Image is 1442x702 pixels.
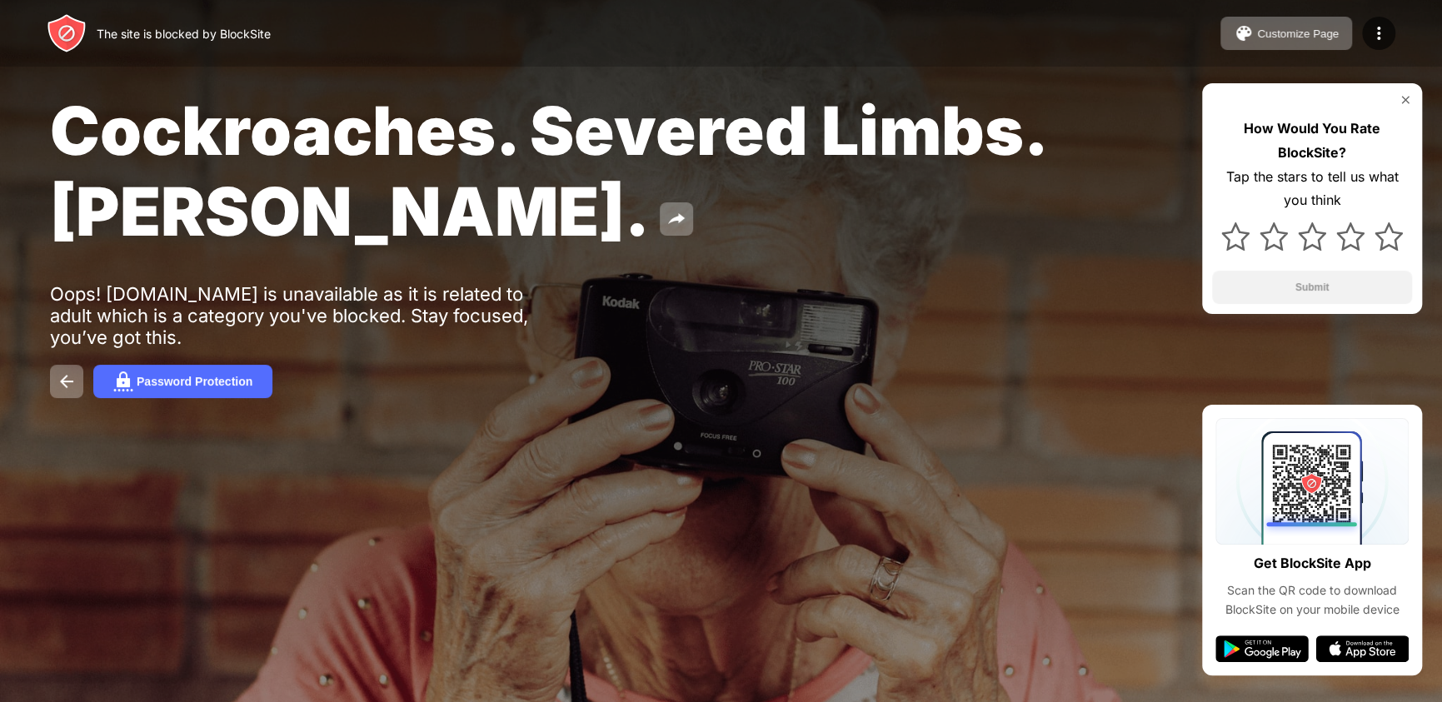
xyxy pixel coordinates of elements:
[1212,165,1412,213] div: Tap the stars to tell us what you think
[57,371,77,391] img: back.svg
[137,375,252,388] div: Password Protection
[1369,23,1389,43] img: menu-icon.svg
[47,13,87,53] img: header-logo.svg
[1215,581,1409,619] div: Scan the QR code to download BlockSite on your mobile device
[1257,27,1339,40] div: Customize Page
[1234,23,1254,43] img: pallet.svg
[1220,17,1352,50] button: Customize Page
[1212,117,1412,165] div: How Would You Rate BlockSite?
[1315,635,1409,662] img: app-store.svg
[1215,635,1309,662] img: google-play.svg
[1336,222,1365,251] img: star.svg
[1212,271,1412,304] button: Submit
[50,90,1045,251] span: Cockroaches. Severed Limbs. [PERSON_NAME].
[1221,222,1250,251] img: star.svg
[1260,222,1288,251] img: star.svg
[1298,222,1326,251] img: star.svg
[1254,551,1371,575] div: Get BlockSite App
[50,283,565,348] div: Oops! [DOMAIN_NAME] is unavailable as it is related to adult which is a category you've blocked. ...
[666,209,686,229] img: share.svg
[1375,222,1403,251] img: star.svg
[113,371,133,391] img: password.svg
[1399,93,1412,107] img: rate-us-close.svg
[97,27,271,41] div: The site is blocked by BlockSite
[93,365,272,398] button: Password Protection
